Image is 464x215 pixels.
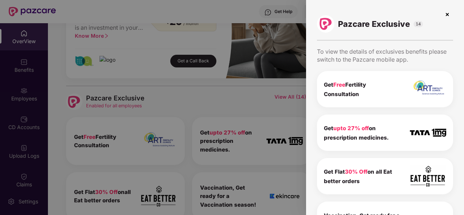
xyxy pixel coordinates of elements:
[333,125,369,132] span: upto 27% off
[317,48,447,63] span: To view the details of exclusives benefits please switch to the Pazcare mobile app.
[345,168,367,175] span: 30% Off
[414,21,423,27] span: 14
[410,79,446,99] img: icon
[441,9,453,20] img: svg+xml;base64,PHN2ZyBpZD0iQ3Jvc3MtMzJ4MzIiIHhtbG5zPSJodHRwOi8vd3d3LnczLm9yZy8yMDAwL3N2ZyIgd2lkdG...
[410,165,446,187] img: icon
[338,19,410,29] span: Pazcare Exclusive
[333,81,345,88] span: Free
[410,129,446,137] img: icon
[324,168,392,185] b: Get Flat on all Eat better orders
[324,125,388,141] b: Get on prescription medicines.
[319,18,332,30] img: logo
[324,81,366,98] b: Get Fertility Consultation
